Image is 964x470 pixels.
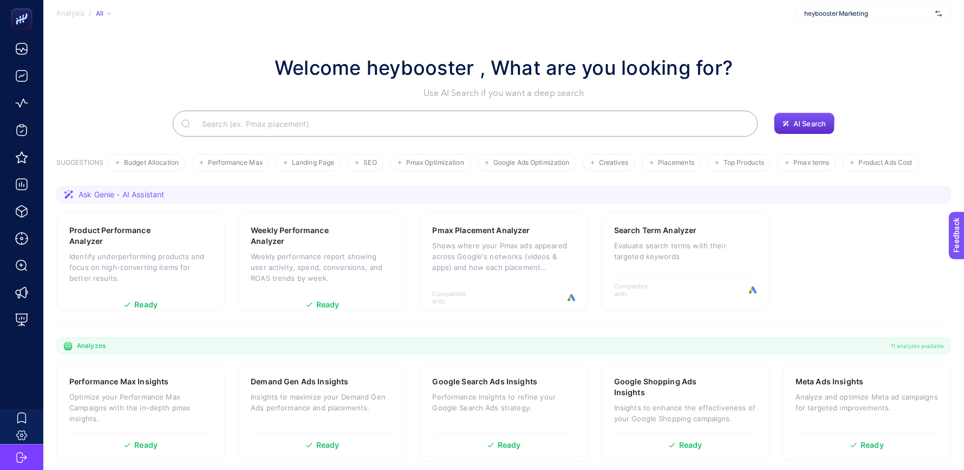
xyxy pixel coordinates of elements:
[432,290,481,305] span: Compatible with:
[419,212,588,311] a: Pmax Placement AnalyzerShows where your Pmax ads appeared across Google's networks (videos & apps...
[891,342,944,350] span: 11 analyzes available
[679,441,702,449] span: Ready
[774,113,835,134] button: AI Search
[77,342,106,350] span: Analyzes
[124,159,179,167] span: Budget Allocation
[56,9,84,18] span: Analysis
[796,376,863,387] h3: Meta Ads Insights
[935,8,942,19] img: svg%3e
[432,376,537,387] h3: Google Search Ads Insights
[599,159,629,167] span: Creatives
[796,391,938,413] p: Analyze and optimize Meta ad campaigns for targeted improvements.
[783,363,951,462] a: Meta Ads InsightsAnalyze and optimize Meta ad campaigns for targeted improvements.Ready
[251,251,393,284] p: Weekly performance report showing user activity, spend, conversions, and ROAS trends by week.
[96,9,111,18] div: All
[56,212,225,311] a: Product Performance AnalyzerIdentify underperforming products and focus on high-converting items ...
[89,9,92,17] span: /
[493,159,570,167] span: Google Ads Optimization
[292,159,334,167] span: Landing Page
[208,159,263,167] span: Performance Max
[432,225,530,236] h3: Pmax Placement Analyzer
[251,376,348,387] h3: Demand Gen Ads Insights
[238,363,406,462] a: Demand Gen Ads InsightsInsights to maximize your Demand Gen Ads performance and placements.Ready
[658,159,694,167] span: Placements
[406,159,464,167] span: Pmax Optimization
[275,87,733,100] p: Use AI Search if you want a deep search
[614,376,722,398] h3: Google Shopping Ads Insights
[69,251,212,284] p: Identify underperforming products and focus on high-converting items for better results.
[498,441,521,449] span: Ready
[614,282,663,298] span: Compatible with:
[614,240,757,262] p: Evaluate search terms with their targeted keywords
[614,225,697,236] h3: Search Term Analyzer
[69,376,168,387] h3: Performance Max Insights
[6,3,41,12] span: Feedback
[432,240,575,273] p: Shows where your Pmax ads appeared across Google's networks (videos & apps) and how each placemen...
[238,212,406,311] a: Weekly Performance AnalyzerWeekly performance report showing user activity, spend, conversions, a...
[419,363,588,462] a: Google Search Ads InsightsPerformance insights to refine your Google Search Ads strategy.Ready
[858,159,912,167] span: Product Ads Cost
[193,108,749,139] input: Search
[56,158,103,171] h3: SUGGESTIONS
[134,441,158,449] span: Ready
[793,159,829,167] span: Pmax terms
[724,159,764,167] span: Top Products
[56,363,225,462] a: Performance Max InsightsOptimize your Performance Max Campaigns with the in-depth pmax insights.R...
[861,441,884,449] span: Ready
[363,159,376,167] span: SEO
[251,225,359,247] h3: Weekly Performance Analyzer
[275,53,733,82] h1: Welcome heybooster , What are you looking for?
[601,363,770,462] a: Google Shopping Ads InsightsInsights to enhance the effectiveness of your Google Shopping campaig...
[134,301,158,308] span: Ready
[316,301,340,308] span: Ready
[316,441,340,449] span: Ready
[79,189,164,200] span: Ask Genie - AI Assistant
[793,119,826,128] span: AI Search
[614,402,757,424] p: Insights to enhance the effectiveness of your Google Shopping campaigns.
[432,391,575,413] p: Performance insights to refine your Google Search Ads strategy.
[69,391,212,424] p: Optimize your Performance Max Campaigns with the in-depth pmax insights.
[69,225,178,247] h3: Product Performance Analyzer
[804,9,931,18] span: heybooster Marketing
[251,391,393,413] p: Insights to maximize your Demand Gen Ads performance and placements.
[601,212,770,311] a: Search Term AnalyzerEvaluate search terms with their targeted keywordsCompatible with:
